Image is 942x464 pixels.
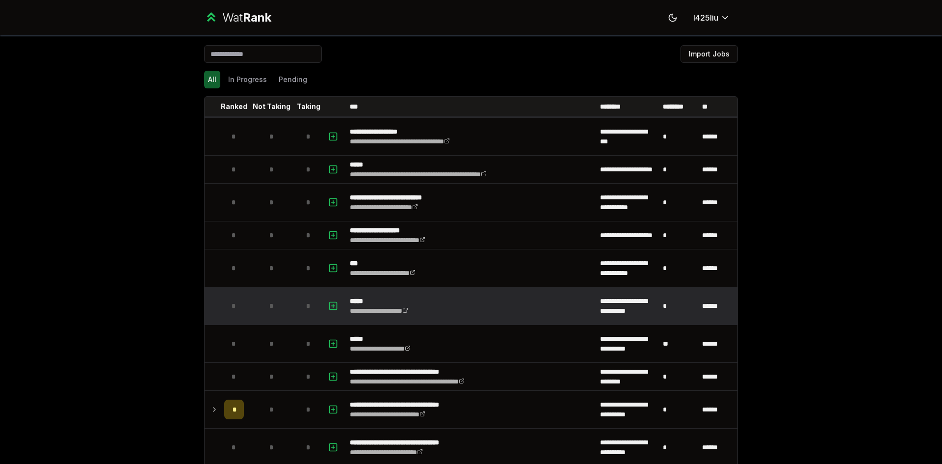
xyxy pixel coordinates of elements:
[275,71,311,88] button: Pending
[204,10,271,26] a: WatRank
[680,45,738,63] button: Import Jobs
[224,71,271,88] button: In Progress
[221,102,247,111] p: Ranked
[204,71,220,88] button: All
[243,10,271,25] span: Rank
[253,102,290,111] p: Not Taking
[693,12,718,24] span: l425liu
[297,102,320,111] p: Taking
[685,9,738,27] button: l425liu
[222,10,271,26] div: Wat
